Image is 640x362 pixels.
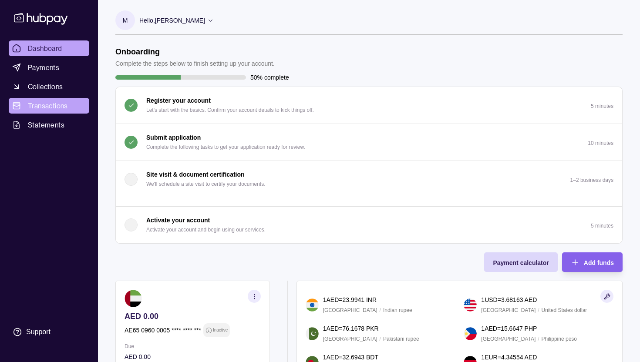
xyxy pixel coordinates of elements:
button: Submit application Complete the following tasks to get your application ready for review.10 minutes [116,124,622,161]
p: Register your account [146,96,211,105]
p: United States dollar [542,305,587,315]
span: Payments [28,62,59,73]
a: Statements [9,117,89,133]
button: Add funds [562,252,623,272]
a: Dashboard [9,40,89,56]
p: Inactive [213,325,228,335]
p: Indian rupee [383,305,412,315]
span: Dashboard [28,43,62,54]
img: ph [464,327,477,340]
p: Philippine peso [542,334,577,344]
p: [GEOGRAPHIC_DATA] [323,334,377,344]
button: Site visit & document certification We'll schedule a site visit to certify your documents.1–2 bus... [116,161,622,198]
a: Transactions [9,98,89,114]
p: / [380,334,381,344]
a: Support [9,323,89,341]
p: 1 AED = 32.6943 BDT [323,352,378,362]
button: Register your account Let's start with the basics. Confirm your account details to kick things of... [116,87,622,124]
p: 10 minutes [588,140,613,146]
p: Let's start with the basics. Confirm your account details to kick things off. [146,105,314,115]
a: Collections [9,79,89,94]
p: Hello, [PERSON_NAME] [139,16,205,25]
p: Pakistani rupee [383,334,419,344]
p: AED 0.00 [125,352,261,362]
p: [GEOGRAPHIC_DATA] [323,305,377,315]
p: [GEOGRAPHIC_DATA] [481,305,536,315]
img: in [306,298,319,312]
p: AED 0.00 [125,312,261,321]
span: Collections [28,81,63,92]
img: pk [306,327,319,340]
p: 1 USD = 3.68163 AED [481,295,537,305]
p: / [380,305,381,315]
p: 1 EUR = 4.34554 AED [481,352,537,362]
p: Due [125,342,261,351]
h1: Onboarding [115,47,275,57]
button: Payment calculator [484,252,557,272]
p: [GEOGRAPHIC_DATA] [481,334,536,344]
button: Activate your account Activate your account and begin using our services.5 minutes [116,207,622,243]
p: Activate your account and begin using our services. [146,225,266,235]
p: M [123,16,128,25]
span: Statements [28,120,64,130]
p: 1 AED = 76.1678 PKR [323,324,379,333]
span: Transactions [28,101,68,111]
p: / [538,305,539,315]
div: Site visit & document certification We'll schedule a site visit to certify your documents.1–2 bus... [116,198,622,206]
p: Site visit & document certification [146,170,245,179]
p: Submit application [146,133,201,142]
p: 1 AED = 23.9941 INR [323,295,377,305]
p: 5 minutes [591,223,613,229]
span: Add funds [584,259,614,266]
p: 50% complete [250,73,289,82]
img: ae [125,290,142,307]
p: 1 AED = 15.6647 PHP [481,324,537,333]
img: us [464,298,477,312]
p: We'll schedule a site visit to certify your documents. [146,179,266,189]
p: 5 minutes [591,103,613,109]
p: Complete the following tasks to get your application ready for review. [146,142,305,152]
a: Payments [9,60,89,75]
p: / [538,334,539,344]
p: 1–2 business days [570,177,613,183]
span: Payment calculator [493,259,549,266]
div: Support [26,327,51,337]
p: Complete the steps below to finish setting up your account. [115,59,275,68]
p: Activate your account [146,215,210,225]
